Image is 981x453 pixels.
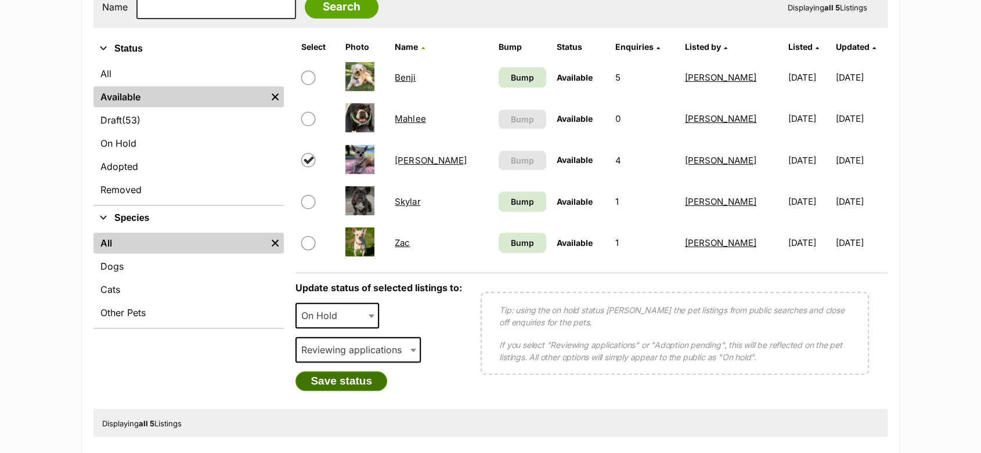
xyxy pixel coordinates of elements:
[836,42,870,52] span: Updated
[611,182,679,222] td: 1
[615,42,654,52] span: translation missing: en.admin.listings.index.attributes.enquiries
[395,72,416,83] a: Benji
[266,233,284,253] a: Remove filter
[93,233,266,253] a: All
[93,179,284,200] a: Removed
[499,339,850,363] p: If you select "Reviewing applications" or "Adoption pending", this will be reflected on the pet l...
[499,151,547,170] button: Bump
[788,42,819,52] a: Listed
[395,196,420,207] a: Skylar
[93,211,284,226] button: Species
[685,113,756,124] a: [PERSON_NAME]
[295,337,420,363] span: Reviewing applications
[499,110,547,129] button: Bump
[685,237,756,248] a: [PERSON_NAME]
[295,303,379,328] span: On Hold
[93,41,284,56] button: Status
[511,71,534,84] span: Bump
[784,223,834,263] td: [DATE]
[139,419,154,428] strong: all 5
[102,419,182,428] span: Displaying Listings
[557,114,593,124] span: Available
[93,133,284,154] a: On Hold
[341,38,389,56] th: Photo
[836,42,876,52] a: Updated
[836,223,886,263] td: [DATE]
[685,42,727,52] a: Listed by
[93,256,284,277] a: Dogs
[784,57,834,97] td: [DATE]
[511,237,534,249] span: Bump
[552,38,609,56] th: Status
[836,140,886,180] td: [DATE]
[499,191,547,212] a: Bump
[122,113,140,127] span: (53)
[615,42,660,52] a: Enquiries
[685,72,756,83] a: [PERSON_NAME]
[295,282,462,293] label: Update status of selected listings to:
[499,67,547,88] a: Bump
[557,73,593,82] span: Available
[499,304,850,328] p: Tip: using the on hold status [PERSON_NAME] the pet listings from public searches and close off e...
[93,302,284,323] a: Other Pets
[685,155,756,166] a: [PERSON_NAME]
[784,99,834,139] td: [DATE]
[297,307,349,324] span: On Hold
[93,230,284,328] div: Species
[93,156,284,177] a: Adopted
[685,196,756,207] a: [PERSON_NAME]
[102,2,128,12] label: Name
[611,223,679,263] td: 1
[93,110,284,131] a: Draft
[93,86,266,107] a: Available
[557,155,593,165] span: Available
[297,38,339,56] th: Select
[611,99,679,139] td: 0
[295,371,387,391] button: Save status
[395,42,424,52] a: Name
[93,61,284,205] div: Status
[93,63,284,84] a: All
[93,279,284,300] a: Cats
[784,140,834,180] td: [DATE]
[511,195,534,208] span: Bump
[611,57,679,97] td: 5
[788,3,867,12] span: Displaying Listings
[494,38,551,56] th: Bump
[395,237,410,248] a: Zac
[824,3,840,12] strong: all 5
[395,155,466,166] a: [PERSON_NAME]
[836,182,886,222] td: [DATE]
[266,86,284,107] a: Remove filter
[395,42,418,52] span: Name
[297,342,413,358] span: Reviewing applications
[499,233,547,253] a: Bump
[395,113,425,124] a: Mahlee
[557,238,593,248] span: Available
[511,154,534,166] span: Bump
[788,42,813,52] span: Listed
[836,99,886,139] td: [DATE]
[685,42,721,52] span: Listed by
[611,140,679,180] td: 4
[784,182,834,222] td: [DATE]
[511,113,534,125] span: Bump
[557,197,593,206] span: Available
[836,57,886,97] td: [DATE]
